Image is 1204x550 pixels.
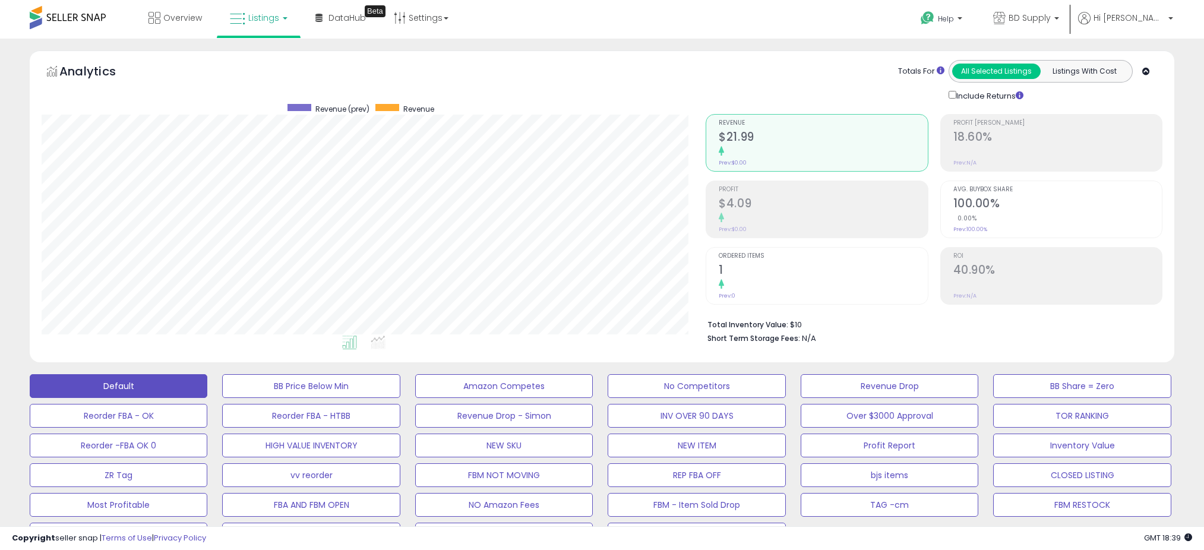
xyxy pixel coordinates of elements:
button: Listings With Cost [1040,64,1129,79]
h2: 40.90% [953,263,1162,279]
button: HIGH VALUE INVENTORY [222,434,400,457]
button: bjs items [801,463,978,487]
div: Totals For [898,66,944,77]
span: Profit [PERSON_NAME] [953,120,1162,127]
span: 2025-09-16 18:39 GMT [1144,532,1192,543]
span: Revenue (prev) [315,104,369,114]
button: All Selected Listings [952,64,1041,79]
li: $10 [707,317,1154,331]
h5: Analytics [59,63,139,83]
button: BB Share = Zero [993,374,1171,398]
small: Prev: N/A [953,292,977,299]
button: REP FBA OFF [608,463,785,487]
small: Prev: $0.00 [719,226,747,233]
b: Total Inventory Value: [707,320,788,330]
h2: $4.09 [719,197,927,213]
button: Revenue Drop - Simon [415,404,593,428]
button: Revenue Drop [801,374,978,398]
small: Prev: 0 [719,292,735,299]
small: Prev: $0.00 [719,159,747,166]
div: Include Returns [940,88,1038,102]
span: Overview [163,12,202,24]
small: Prev: 100.00% [953,226,987,233]
span: N/A [802,333,816,344]
h2: $21.99 [719,130,927,146]
span: ROI [953,253,1162,260]
button: CLOSED LISTING [993,463,1171,487]
button: Over $3000 Approval [801,404,978,428]
button: FBM - Item Sold Drop [608,493,785,517]
h2: 1 [719,263,927,279]
a: Terms of Use [102,532,152,543]
button: BB Price Below Min [222,374,400,398]
button: INV OVER 90 DAYS [608,404,785,428]
span: Revenue [719,120,927,127]
span: Revenue [403,104,434,114]
button: Default [30,374,207,398]
div: seller snap | | [12,533,206,544]
button: Profit Report [801,434,978,457]
small: 0.00% [953,214,977,223]
button: Reorder FBA - HTBB [222,404,400,428]
a: Hi [PERSON_NAME] [1078,12,1173,39]
button: TAG -cm [801,493,978,517]
button: TOR RANKING [993,404,1171,428]
span: DataHub [328,12,366,24]
button: Amazon Competes [415,374,593,398]
button: FBM NOT MOVING [415,463,593,487]
button: NO Amazon Fees [415,493,593,517]
button: INVENTORY IN STOCK F [30,523,207,546]
h2: 100.00% [953,197,1162,213]
span: Listings [248,12,279,24]
b: Short Term Storage Fees: [707,333,800,343]
a: Help [911,2,974,39]
span: Profit [719,187,927,193]
a: Privacy Policy [154,532,206,543]
h2: 18.60% [953,130,1162,146]
button: vv reorder [222,463,400,487]
button: Most Profitable [30,493,207,517]
button: FBM RESTOCK [993,493,1171,517]
span: BD Supply [1009,12,1051,24]
span: Hi [PERSON_NAME] [1094,12,1165,24]
button: NEW ITEM [608,434,785,457]
span: Avg. Buybox Share [953,187,1162,193]
button: Inventory Value [993,434,1171,457]
button: FBA AND FBM OPEN [222,493,400,517]
div: Tooltip anchor [365,5,385,17]
button: No Competitors [608,374,785,398]
span: Ordered Items [719,253,927,260]
button: Reorder -FBA OK 0 [30,434,207,457]
button: Top Profit [608,523,785,546]
span: Help [938,14,954,24]
strong: Copyright [12,532,55,543]
button: NEW SKU [415,434,593,457]
small: Prev: N/A [953,159,977,166]
button: Reorder FBA - OK [30,404,207,428]
button: Loosing [415,523,593,546]
button: ZR Tag [30,463,207,487]
button: RETURNS [222,523,400,546]
i: Get Help [920,11,935,26]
